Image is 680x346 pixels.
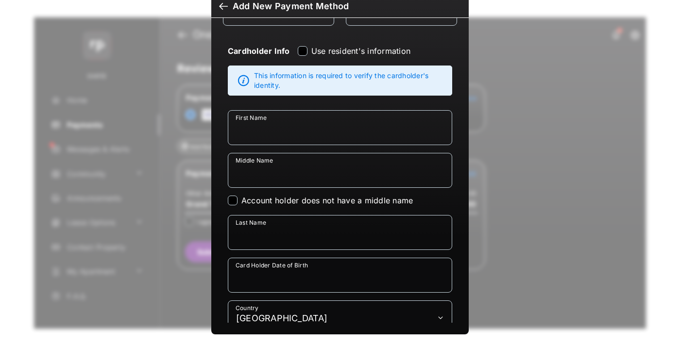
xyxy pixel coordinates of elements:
[311,46,410,56] label: Use resident's information
[233,1,349,12] div: Add New Payment Method
[228,300,452,335] div: payment_method_screening[postal_addresses][country]
[241,196,413,205] label: Account holder does not have a middle name
[228,46,290,73] strong: Cardholder Info
[254,71,447,90] span: This information is required to verify the cardholder's identity.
